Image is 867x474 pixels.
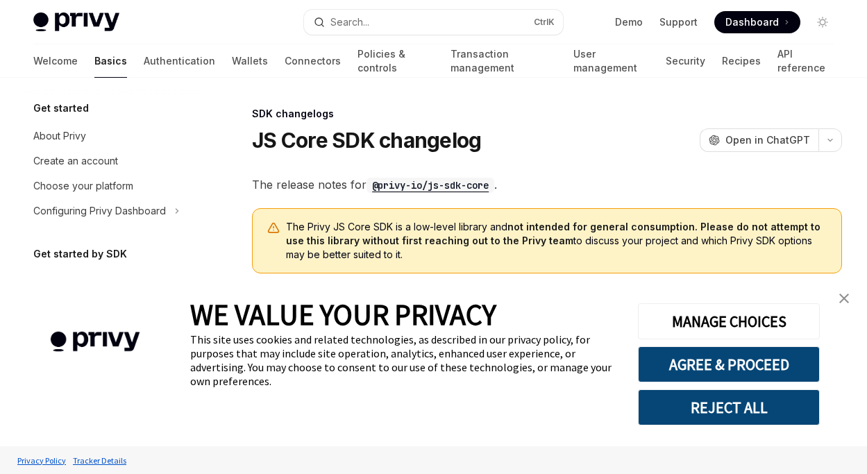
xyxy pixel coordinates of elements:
code: @privy-io/js-sdk-core [367,178,494,193]
a: Wallets [232,44,268,78]
span: WE VALUE YOUR PRIVACY [190,296,496,332]
button: Toggle dark mode [811,11,834,33]
a: Basics [94,44,127,78]
a: Welcome [33,44,78,78]
img: close banner [839,294,849,303]
span: Open in ChatGPT [725,133,810,147]
a: close banner [830,285,858,312]
button: Toggle Configuring Privy Dashboard section [22,198,200,223]
h5: Get started by SDK [33,246,127,262]
div: Create an account [33,153,118,169]
svg: Warning [267,221,280,235]
span: The Privy JS Core SDK is a low-level library and to discuss your project and which Privy SDK opti... [286,220,827,262]
div: Configuring Privy Dashboard [33,203,166,219]
a: Demo [615,15,643,29]
div: Choose your platform [33,178,133,194]
a: Recipes [722,44,761,78]
a: Authentication [144,44,215,78]
a: Create an account [22,149,200,173]
h1: JS Core SDK changelog [252,128,481,153]
a: API reference [777,44,834,78]
a: User management [573,44,649,78]
img: light logo [33,12,119,32]
span: The release notes for . [252,175,842,194]
h5: Get started [33,100,89,117]
a: About Privy [22,124,200,149]
div: React [33,273,60,290]
img: company logo [21,312,169,372]
button: Open in ChatGPT [700,128,818,152]
a: Connectors [285,44,341,78]
a: @privy-io/js-sdk-core [367,178,494,192]
a: Security [666,44,705,78]
span: Ctrl K [534,17,555,28]
div: Search... [330,14,369,31]
strong: not intended for general consumption. Please do not attempt to use this library without first rea... [286,221,820,246]
a: Policies & controls [357,44,434,78]
div: About Privy [33,128,86,144]
button: Open search [304,10,564,35]
button: MANAGE CHOICES [638,303,820,339]
a: Support [659,15,698,29]
a: Transaction management [451,44,557,78]
div: SDK changelogs [252,107,842,121]
div: This site uses cookies and related technologies, as described in our privacy policy, for purposes... [190,332,617,388]
a: Privacy Policy [14,448,69,473]
button: REJECT ALL [638,389,820,425]
a: Choose your platform [22,173,200,198]
a: Tracker Details [69,448,130,473]
button: AGREE & PROCEED [638,346,820,382]
a: Dashboard [714,11,800,33]
span: Dashboard [725,15,779,29]
button: Toggle React section [22,269,200,294]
